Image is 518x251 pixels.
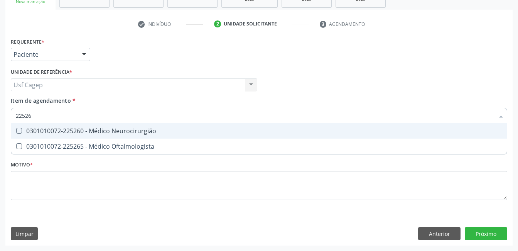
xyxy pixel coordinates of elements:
[214,20,221,27] div: 2
[224,20,277,27] div: Unidade solicitante
[16,108,494,123] input: Buscar por procedimentos
[16,143,502,149] div: 0301010072-225265 - Médico Oftalmologista
[13,51,74,58] span: Paciente
[16,128,502,134] div: 0301010072-225260 - Médico Neurocirurgião
[418,227,461,240] button: Anterior
[465,227,507,240] button: Próximo
[11,36,44,48] label: Requerente
[11,66,72,78] label: Unidade de referência
[11,227,38,240] button: Limpar
[11,97,71,104] span: Item de agendamento
[11,159,33,171] label: Motivo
